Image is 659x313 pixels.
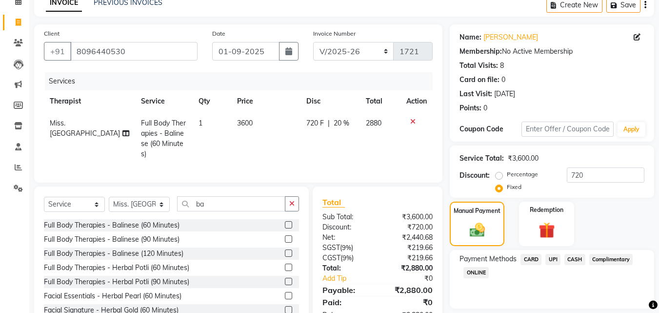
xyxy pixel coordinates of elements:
[44,220,180,230] div: Full Body Therapies - Balinese (60 Minutes)
[388,273,440,284] div: ₹0
[459,61,498,71] div: Total Visits:
[378,284,440,296] div: ₹2,880.00
[212,29,225,38] label: Date
[378,212,440,222] div: ₹3,600.00
[378,232,440,243] div: ₹2,440.68
[50,119,120,138] span: Miss. [GEOGRAPHIC_DATA]
[45,72,440,90] div: Services
[545,254,560,265] span: UPI
[589,254,633,265] span: Complimentary
[459,254,517,264] span: Payment Methods
[334,118,349,128] span: 20 %
[459,89,492,99] div: Last Visit:
[459,103,481,113] div: Points:
[400,90,433,112] th: Action
[342,244,351,251] span: 9%
[44,249,183,259] div: Full Body Therapies - Balinese (120 Minutes)
[534,220,560,240] img: _gift.svg
[459,46,644,57] div: No Active Membership
[459,170,490,181] div: Discount:
[494,89,515,99] div: [DATE]
[459,46,502,57] div: Membership:
[44,263,189,273] div: Full Body Therapies - Herbal Potli (60 Minutes)
[44,29,60,38] label: Client
[378,222,440,232] div: ₹720.00
[520,254,541,265] span: CARD
[313,29,356,38] label: Invoice Number
[44,234,180,245] div: Full Body Therapies - Balinese (90 Minutes)
[618,122,645,137] button: Apply
[315,222,378,232] div: Discount:
[193,90,231,112] th: Qty
[322,197,345,208] span: Total
[306,118,324,128] span: 720 F
[199,119,202,127] span: 1
[459,124,521,134] div: Coupon Code
[70,42,198,61] input: Search by Name/Mobile/Email/Code
[564,254,585,265] span: CASH
[231,90,300,112] th: Price
[366,119,381,127] span: 2880
[322,253,340,262] span: CGST
[360,90,400,112] th: Total
[378,243,440,253] div: ₹219.66
[465,221,490,239] img: _cash.svg
[463,267,489,278] span: ONLINE
[459,32,481,42] div: Name:
[44,291,181,301] div: Facial Essentials - Herbal Pearl (60 Minutes)
[315,253,378,263] div: ( )
[378,296,440,308] div: ₹0
[315,296,378,308] div: Paid:
[507,183,521,191] label: Fixed
[177,196,285,211] input: Search or Scan
[315,232,378,243] div: Net:
[483,32,538,42] a: [PERSON_NAME]
[135,90,193,112] th: Service
[44,277,189,287] div: Full Body Therapies - Herbal Potli (90 Minutes)
[501,75,505,85] div: 0
[315,273,388,284] a: Add Tip
[459,153,504,164] div: Service Total:
[315,243,378,253] div: ( )
[507,170,538,179] label: Percentage
[508,153,539,164] div: ₹3,600.00
[328,118,330,128] span: |
[521,122,614,137] input: Enter Offer / Coupon Code
[315,284,378,296] div: Payable:
[483,103,487,113] div: 0
[530,206,563,214] label: Redemption
[459,75,499,85] div: Card on file:
[342,254,352,262] span: 9%
[237,119,253,127] span: 3600
[44,42,71,61] button: +91
[141,119,186,158] span: Full Body Therapies - Balinese (60 Minutes)
[300,90,360,112] th: Disc
[454,207,500,215] label: Manual Payment
[315,212,378,222] div: Sub Total:
[378,263,440,273] div: ₹2,880.00
[322,243,340,252] span: SGST
[315,263,378,273] div: Total:
[500,61,504,71] div: 8
[378,253,440,263] div: ₹219.66
[44,90,135,112] th: Therapist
